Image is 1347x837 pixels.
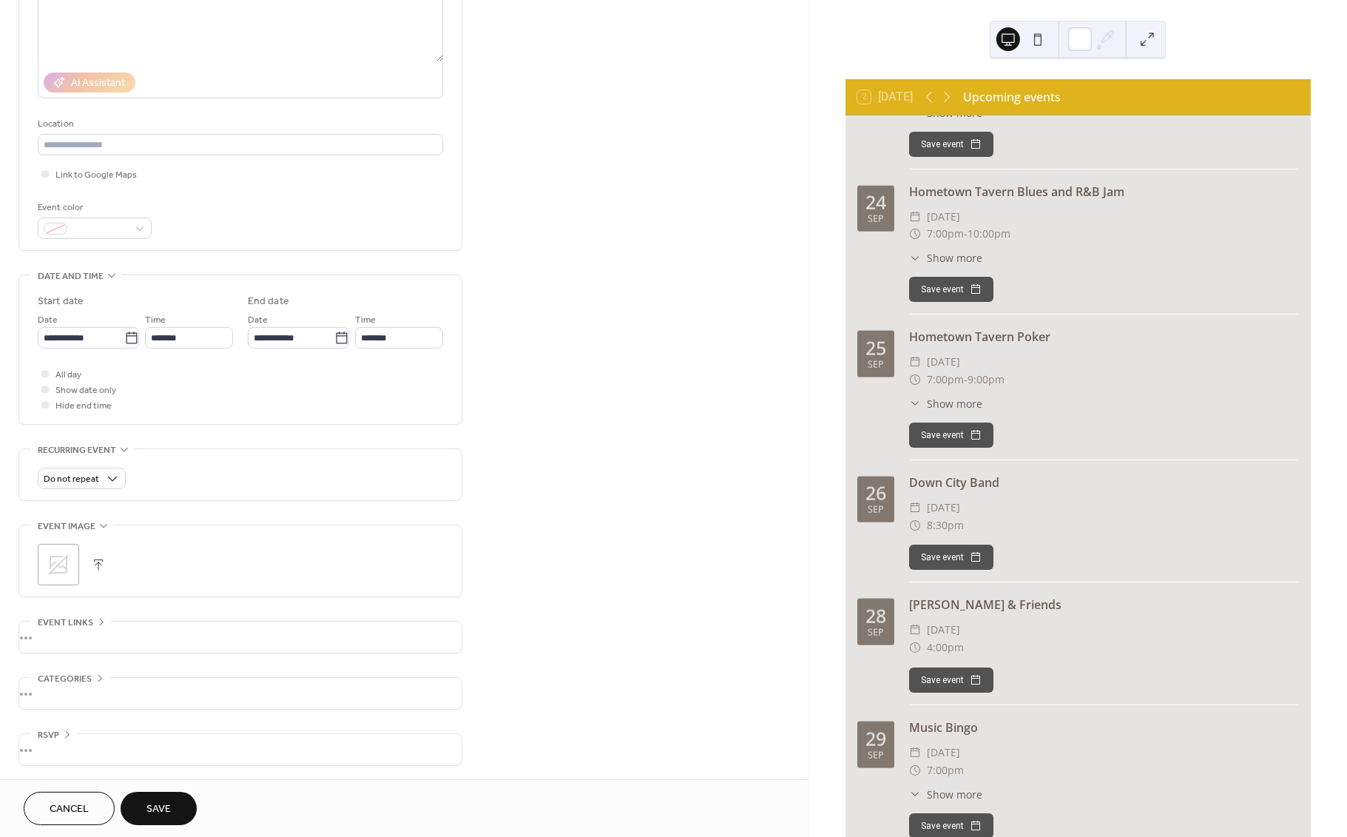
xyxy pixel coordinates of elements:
div: ••• [19,622,462,653]
div: ​ [909,208,921,226]
button: Save event [909,277,993,302]
span: [DATE] [927,499,960,517]
button: Save event [909,545,993,570]
span: [DATE] [927,621,960,639]
div: ​ [909,396,921,411]
span: Do not repeat [44,471,99,488]
div: ​ [909,639,921,656]
div: ••• [19,678,462,709]
button: Save event [909,668,993,693]
span: 9:00pm [968,371,1005,389]
span: [DATE] [927,208,960,226]
div: Upcoming events [963,88,1061,106]
div: Sep [868,628,884,638]
div: ​ [909,517,921,534]
button: Save event [909,132,993,157]
span: Link to Google Maps [55,168,137,184]
span: Show more [927,396,982,411]
span: Show more [927,787,982,802]
span: [DATE] [927,353,960,371]
button: Save [121,792,197,825]
span: Time [355,313,376,329]
div: 28 [865,607,886,625]
div: Location [38,116,440,132]
div: ••• [19,734,462,765]
div: Sep [868,505,884,515]
span: Save [146,802,171,818]
div: Music Bingo [909,719,1299,736]
span: Date and time [38,269,104,284]
div: ​ [909,762,921,779]
span: Show more [927,250,982,266]
button: ​Show more [909,787,982,802]
span: Hide end time [55,399,112,414]
div: Hometown Tavern Blues and R&B Jam [909,183,1299,201]
span: 7:00pm [927,225,964,243]
span: 8:30pm [927,517,964,534]
span: Cancel [50,802,89,818]
span: 7:00pm [927,762,964,779]
div: Sep [868,215,884,224]
span: 10:00pm [968,225,1010,243]
span: 4:00pm [927,639,964,656]
div: End date [248,294,289,309]
span: - [964,225,968,243]
div: Sep [868,360,884,370]
span: Categories [38,671,92,687]
span: Event links [38,615,93,631]
div: Start date [38,294,84,309]
div: Sep [868,751,884,761]
div: ​ [909,371,921,389]
div: 24 [865,193,886,212]
button: ​Show more [909,396,982,411]
div: ​ [909,353,921,371]
span: All day [55,368,81,383]
div: 26 [865,484,886,502]
div: 25 [865,339,886,357]
span: RSVP [38,727,59,743]
span: [DATE] [927,744,960,762]
div: ; [38,544,79,585]
span: Date [38,313,58,329]
div: Down City Band [909,474,1299,491]
div: Event color [38,200,149,215]
span: - [964,371,968,389]
span: Time [145,313,166,329]
div: ​ [909,225,921,243]
span: Date [248,313,268,329]
div: 29 [865,730,886,748]
span: Show date only [55,383,116,399]
span: Recurring event [38,443,116,458]
span: 7:00pm [927,371,964,389]
span: Event image [38,519,95,534]
div: Hometown Tavern Poker [909,328,1299,346]
button: Save event [909,423,993,448]
div: ​ [909,250,921,266]
div: ​ [909,744,921,762]
div: [PERSON_NAME] & Friends [909,596,1299,614]
button: Cancel [24,792,115,825]
button: ​Show more [909,250,982,266]
div: ​ [909,499,921,517]
div: ​ [909,787,921,802]
div: ​ [909,621,921,639]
